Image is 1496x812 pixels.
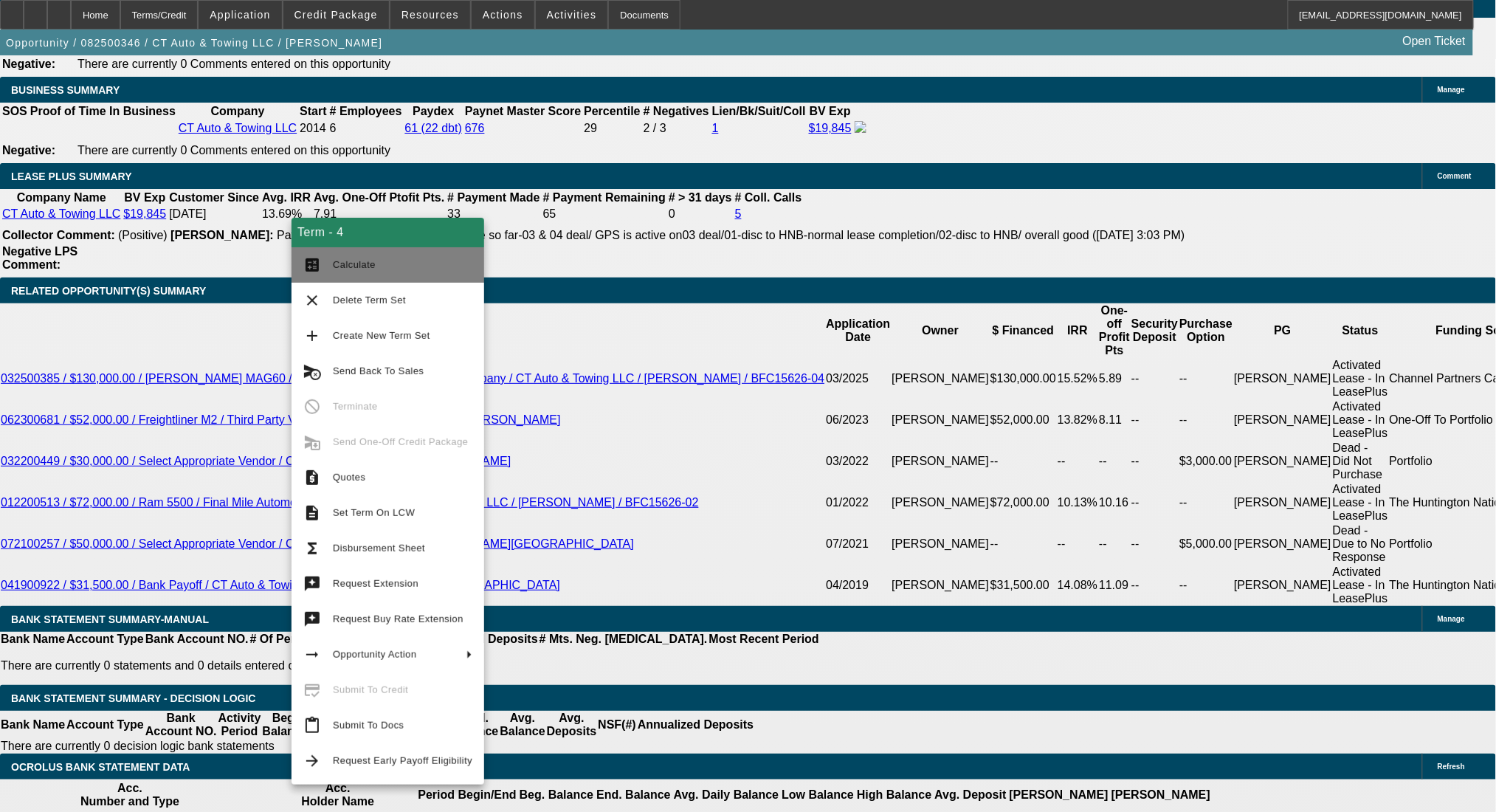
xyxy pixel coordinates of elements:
[644,122,709,135] div: 2 / 3
[547,9,597,21] span: Activities
[1098,482,1131,523] td: 10.16
[1,413,561,426] a: 062300681 / $52,000.00 / Freightliner M2 / Third Party Vendor / CT Auto & Towing LLC / [PERSON_NAME]
[218,711,262,739] th: Activity Period
[123,207,166,220] a: $19,845
[330,122,337,134] span: 6
[1057,523,1098,565] td: --
[1131,482,1179,523] td: --
[1332,303,1389,358] th: Status
[262,191,311,204] b: Avg. IRR
[303,752,321,770] mat-icon: arrow_forward
[17,191,106,204] b: Company Name
[990,441,1057,482] td: --
[1233,565,1332,606] td: [PERSON_NAME]
[668,207,733,221] td: 0
[303,575,321,593] mat-icon: try
[30,104,176,119] th: Proof of Time In Business
[1131,441,1179,482] td: --
[892,303,990,358] th: Owner
[855,121,866,133] img: facebook-icon.png
[597,711,637,739] th: NSF(#)
[546,711,598,739] th: Avg. Deposits
[499,711,545,739] th: Avg. Balance
[1332,523,1389,565] td: Dead - Due to No Response
[1057,399,1098,441] td: 13.82%
[1438,172,1472,180] span: Comment
[1,372,824,385] a: 032500385 / $130,000.00 / [PERSON_NAME] MAG60 / [PERSON_NAME] Equipment Company / CT Auto & Towin...
[77,58,390,70] span: There are currently 0 Comments entered on this opportunity
[390,1,470,29] button: Resources
[1,781,258,809] th: Acc. Number and Type
[1233,441,1332,482] td: [PERSON_NAME]
[1,496,699,509] a: 012200513 / $72,000.00 / Ram 5500 / Final Mile Automotive Corporation / CT Auto & Towing LLC / [P...
[1057,441,1098,482] td: --
[1438,86,1465,94] span: Manage
[303,646,321,664] mat-icon: arrow_right_alt
[1,579,560,591] a: 041900922 / $31,500.00 / Bank Payoff / CT Auto & Towing LLC / [PERSON_NAME][GEOGRAPHIC_DATA]
[1438,763,1465,771] span: Refresh
[934,781,1007,809] th: Avg. Deposit
[413,105,454,117] b: Paydex
[333,295,406,306] span: Delete Term Set
[1179,399,1233,441] td: --
[333,578,418,589] span: Request Extension
[299,120,327,137] td: 2014
[1179,441,1233,482] td: $3,000.00
[294,9,378,21] span: Credit Package
[1098,399,1131,441] td: 8.11
[1057,358,1098,399] td: 15.52%
[330,105,402,117] b: # Employees
[303,504,321,522] mat-icon: description
[333,755,472,766] span: Request Early Payoff Eligibility
[596,781,671,809] th: End. Balance
[637,711,754,739] th: Annualized Deposits
[810,105,851,117] b: BV Exp
[465,105,581,117] b: Paynet Master Score
[2,229,115,241] b: Collector Comment:
[261,711,308,739] th: Beg. Balance
[333,507,415,518] span: Set Term On LCW
[401,9,459,21] span: Resources
[825,358,891,399] td: 03/2025
[539,632,709,647] th: # Mts. Neg. [MEDICAL_DATA].
[1,537,634,550] a: 072100257 / $50,000.00 / Select Appropriate Vendor / CT Auto & Towing LLC / [PERSON_NAME][GEOGRAP...
[1057,565,1098,606] td: 14.08%
[314,191,444,204] b: Avg. One-Off Ptofit Pts.
[11,171,132,182] span: LEASE PLUS SUMMARY
[145,711,218,739] th: Bank Account NO.
[735,191,802,204] b: # Coll. Calls
[809,122,852,134] a: $19,845
[892,358,990,399] td: [PERSON_NAME]
[260,781,416,809] th: Acc. Holder Name
[1,455,511,467] a: 032200449 / $30,000.00 / Select Appropriate Vendor / CT Auto & Towing LLC / [PERSON_NAME]
[1332,358,1389,399] td: Activated Lease - In LeasePlus
[303,610,321,628] mat-icon: try
[168,207,260,221] td: [DATE]
[1111,781,1211,809] th: [PERSON_NAME]
[1131,303,1179,358] th: Security Deposit
[1131,399,1179,441] td: --
[472,1,534,29] button: Actions
[584,105,640,117] b: Percentile
[1233,303,1332,358] th: PG
[1131,358,1179,399] td: --
[333,330,430,341] span: Create New Term Set
[1009,781,1109,809] th: [PERSON_NAME]
[1098,441,1131,482] td: --
[249,632,320,647] th: # Of Periods
[1332,399,1389,441] td: Activated Lease - In LeasePlus
[519,781,594,809] th: Beg. Balance
[1057,303,1098,358] th: IRR
[673,781,780,809] th: Avg. Daily Balance
[333,649,417,660] span: Opportunity Action
[825,441,891,482] td: 03/2022
[169,191,259,204] b: Customer Since
[1332,482,1389,523] td: Activated Lease - In LeasePlus
[990,523,1057,565] td: --
[892,523,990,565] td: [PERSON_NAME]
[1131,565,1179,606] td: --
[300,105,326,117] b: Start
[465,122,485,134] a: 676
[303,540,321,557] mat-icon: functions
[825,523,891,565] td: 07/2021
